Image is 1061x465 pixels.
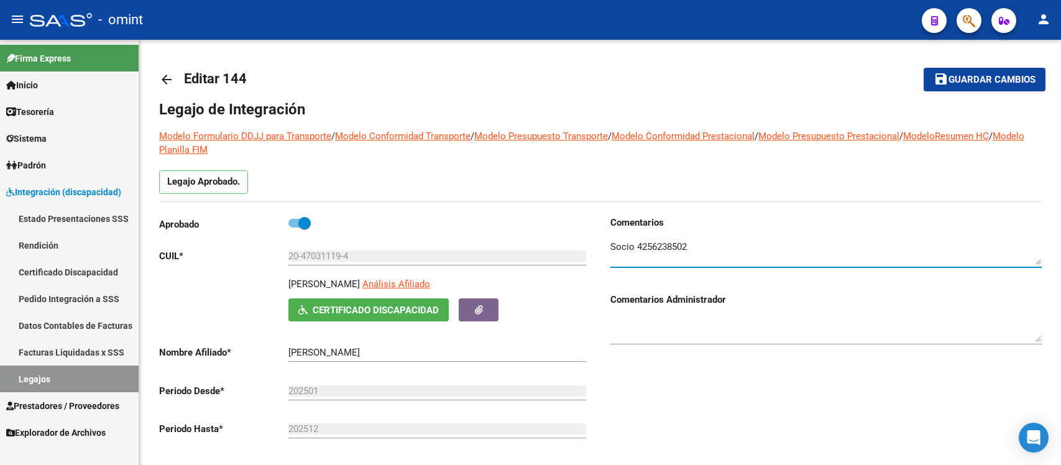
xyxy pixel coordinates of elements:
[610,293,1042,306] h3: Comentarios Administrador
[159,346,288,359] p: Nombre Afiliado
[159,384,288,398] p: Periodo Desde
[758,131,899,142] a: Modelo Presupuesto Prestacional
[313,305,439,316] span: Certificado Discapacidad
[612,131,755,142] a: Modelo Conformidad Prestacional
[6,105,54,119] span: Tesorería
[159,99,1041,119] h1: Legajo de Integración
[288,298,449,321] button: Certificado Discapacidad
[159,249,288,263] p: CUIL
[6,399,119,413] span: Prestadores / Proveedores
[924,68,1045,91] button: Guardar cambios
[1036,12,1051,27] mat-icon: person
[98,6,143,34] span: - omint
[903,131,989,142] a: ModeloResumen HC
[1019,423,1049,453] div: Open Intercom Messenger
[335,131,471,142] a: Modelo Conformidad Transporte
[6,52,71,65] span: Firma Express
[6,159,46,172] span: Padrón
[934,71,948,86] mat-icon: save
[6,132,47,145] span: Sistema
[184,71,247,86] span: Editar 144
[159,422,288,436] p: Periodo Hasta
[6,426,106,440] span: Explorador de Archivos
[159,170,248,194] p: Legajo Aprobado.
[10,12,25,27] mat-icon: menu
[474,131,608,142] a: Modelo Presupuesto Transporte
[6,185,121,199] span: Integración (discapacidad)
[362,279,430,290] span: Análisis Afiliado
[159,131,331,142] a: Modelo Formulario DDJJ para Transporte
[948,75,1036,86] span: Guardar cambios
[610,216,1042,229] h3: Comentarios
[6,78,38,92] span: Inicio
[159,72,174,87] mat-icon: arrow_back
[288,277,360,291] p: [PERSON_NAME]
[159,218,288,231] p: Aprobado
